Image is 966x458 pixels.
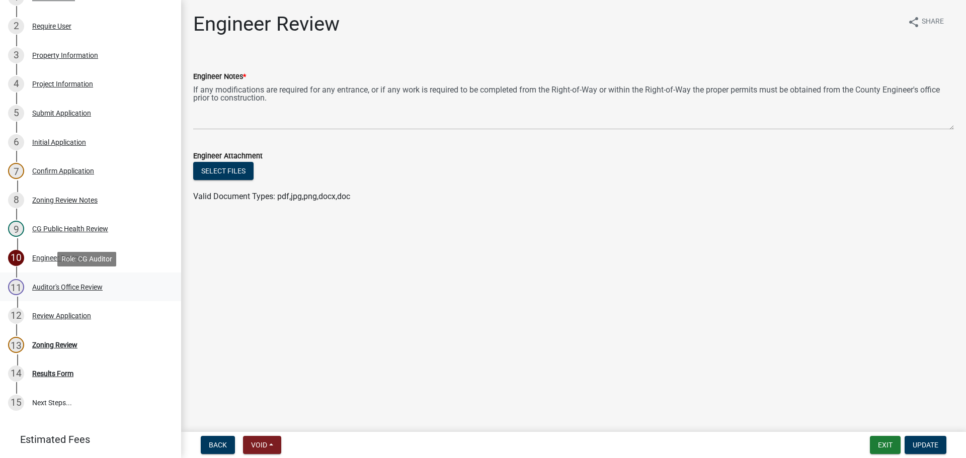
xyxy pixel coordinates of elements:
label: Engineer Notes [193,73,246,80]
div: Zoning Review [32,341,77,348]
div: Property Information [32,52,98,59]
i: share [908,16,920,28]
div: 8 [8,192,24,208]
span: Share [922,16,944,28]
div: 14 [8,365,24,382]
div: 7 [8,163,24,179]
div: Project Information [32,80,93,87]
div: 6 [8,134,24,150]
div: 9 [8,221,24,237]
button: Void [243,436,281,454]
div: Submit Application [32,110,91,117]
div: 4 [8,76,24,92]
div: Engineer Review [32,254,83,261]
div: Confirm Application [32,167,94,174]
div: Auditor's Office Review [32,284,103,291]
div: 3 [8,47,24,63]
div: 11 [8,279,24,295]
span: Valid Document Types: pdf,jpg,png,docx,doc [193,192,350,201]
div: Review Application [32,312,91,319]
div: 12 [8,308,24,324]
div: Role: CG Auditor [57,252,116,266]
button: Update [905,436,946,454]
div: Zoning Review Notes [32,197,98,204]
div: Results Form [32,370,73,377]
span: Back [209,441,227,449]
button: Back [201,436,235,454]
button: Select files [193,162,254,180]
div: 13 [8,337,24,353]
label: Engineer Attachment [193,153,263,160]
div: Initial Application [32,139,86,146]
div: Require User [32,23,71,30]
div: CG Public Health Review [32,225,108,232]
h1: Engineer Review [193,12,340,36]
a: Estimated Fees [8,429,165,449]
span: Void [251,441,267,449]
button: Exit [870,436,901,454]
button: shareShare [900,12,952,32]
div: 15 [8,395,24,411]
div: 10 [8,250,24,266]
div: 2 [8,18,24,34]
div: 5 [8,105,24,121]
span: Update [913,441,938,449]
